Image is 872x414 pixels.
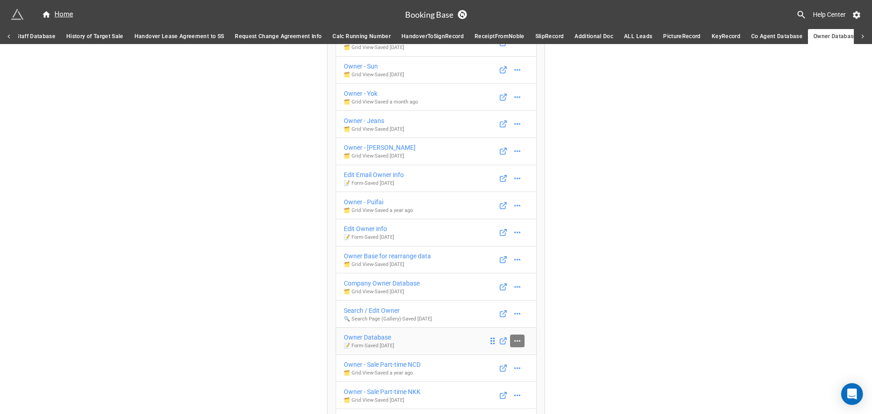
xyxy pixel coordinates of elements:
[344,180,404,187] p: 📝 Form - Saved [DATE]
[344,261,431,268] p: 🗂️ Grid View - Saved [DATE]
[401,32,464,41] span: HandoverToSignRecord
[336,165,537,192] a: Edit Email Owner info📝 Form-Saved [DATE]
[712,32,740,41] span: KeyRecord
[134,32,224,41] span: Handover Lease Agreement to SS
[16,32,55,41] span: Staff Database
[344,315,432,323] p: 🔍 Search Page (Gallery) - Saved [DATE]
[344,71,404,79] p: 🗂️ Grid View - Saved [DATE]
[535,32,564,41] span: SlipRecord
[11,8,24,21] img: miniextensions-icon.73ae0678.png
[336,355,537,382] a: Owner - Sale Part-time NCD🗂️ Grid View-Saved a year ago
[344,61,404,71] div: Owner - Sun
[344,153,416,160] p: 🗂️ Grid View - Saved [DATE]
[344,332,394,342] div: Owner Database
[344,360,421,370] div: Owner - Sale Part-time NCD
[344,397,421,404] p: 🗂️ Grid View - Saved [DATE]
[42,9,73,20] div: Home
[336,327,537,355] a: Owner Database📝 Form-Saved [DATE]
[344,306,432,315] div: Search / Edit Owner
[336,138,537,165] a: Owner - [PERSON_NAME]🗂️ Grid View-Saved [DATE]
[751,32,803,41] span: Co Agent Database
[336,246,537,274] a: Owner Base for rearrange data🗂️ Grid View-Saved [DATE]
[336,219,537,246] a: Edit Owner info📝 Form-Saved [DATE]
[475,32,525,41] span: ReceiptFromNoble
[336,192,537,219] a: Owner - Puifai🗂️ Grid View-Saved a year ago
[344,89,418,99] div: Owner - Yok
[344,44,404,51] p: 🗂️ Grid View - Saved [DATE]
[344,224,394,234] div: Edit Owner info
[336,83,537,111] a: Owner - Yok🗂️ Grid View-Saved a month ago
[344,278,420,288] div: Company Owner Database
[336,110,537,138] a: Owner - Jeans🗂️ Grid View-Saved [DATE]
[405,10,453,19] h3: Booking Base
[575,32,613,41] span: Additional Doc
[841,383,863,405] div: Open Intercom Messenger
[663,32,701,41] span: PictureRecord
[813,32,857,41] span: Owner Database
[344,234,394,241] p: 📝 Form - Saved [DATE]
[66,32,124,41] span: History of Target Sale
[332,32,391,41] span: Calc Running Number
[344,197,413,207] div: Owner - Puifai
[624,32,652,41] span: ALL Leads
[344,288,420,296] p: 🗂️ Grid View - Saved [DATE]
[235,32,322,41] span: Request Change Agreement Info
[344,143,416,153] div: Owner - [PERSON_NAME]
[336,300,537,328] a: Search / Edit Owner🔍 Search Page (Gallery)-Saved [DATE]
[336,381,537,409] a: Owner - Sale Part-time NKK🗂️ Grid View-Saved [DATE]
[344,342,394,350] p: 📝 Form - Saved [DATE]
[336,56,537,84] a: Owner - Sun🗂️ Grid View-Saved [DATE]
[344,207,413,214] p: 🗂️ Grid View - Saved a year ago
[344,387,421,397] div: Owner - Sale Part-time NKK
[344,99,418,106] p: 🗂️ Grid View - Saved a month ago
[344,116,404,126] div: Owner - Jeans
[344,370,421,377] p: 🗂️ Grid View - Saved a year ago
[344,251,431,261] div: Owner Base for rearrange data
[36,9,79,20] a: Home
[458,10,467,19] a: Sync Base Structure
[807,6,852,23] a: Help Center
[344,170,404,180] div: Edit Email Owner info
[336,273,537,301] a: Company Owner Database🗂️ Grid View-Saved [DATE]
[344,126,404,133] p: 🗂️ Grid View - Saved [DATE]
